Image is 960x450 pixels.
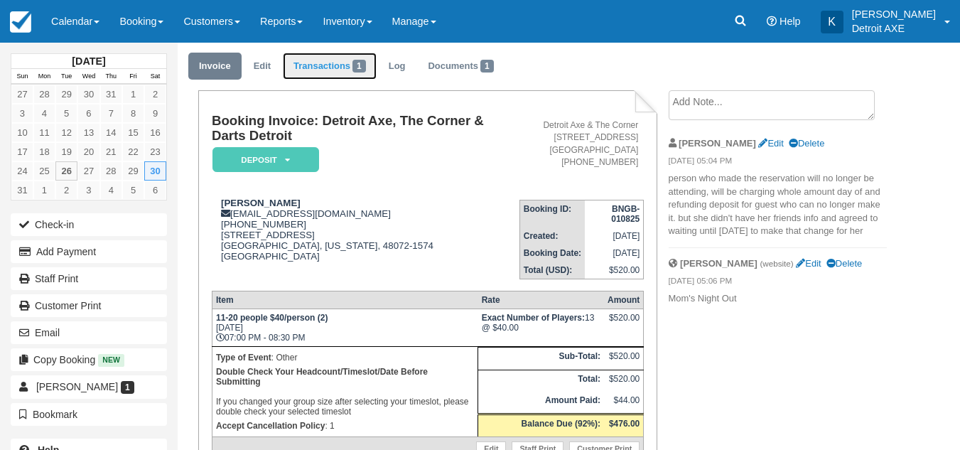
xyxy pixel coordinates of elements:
th: Mon [33,69,55,85]
a: 30 [144,161,166,181]
button: Copy Booking New [11,348,167,371]
a: 1 [122,85,144,104]
th: Rate [478,291,604,309]
th: Balance Due (92%): [478,414,604,436]
div: K [821,11,843,33]
a: 8 [122,104,144,123]
button: Check-in [11,213,167,236]
th: Sub-Total: [478,348,604,370]
a: 16 [144,123,166,142]
th: Wed [77,69,99,85]
a: 31 [100,85,122,104]
strong: 11-20 people $40/person (2) [216,313,328,323]
strong: [DATE] [72,55,105,67]
a: Customer Print [11,294,167,317]
th: Amount [604,291,644,309]
strong: [PERSON_NAME] [680,258,757,269]
a: 31 [11,181,33,200]
a: 26 [55,161,77,181]
td: $520.00 [604,348,644,370]
a: 25 [33,161,55,181]
a: 4 [33,104,55,123]
a: Invoice [188,53,242,80]
a: 15 [122,123,144,142]
span: [PERSON_NAME] [36,381,118,392]
div: [EMAIL_ADDRESS][DOMAIN_NAME] [PHONE_NUMBER] [STREET_ADDRESS] [GEOGRAPHIC_DATA], [US_STATE], 48072... [212,198,519,279]
a: 23 [144,142,166,161]
a: 2 [144,85,166,104]
span: 1 [352,60,366,73]
p: Mom's Night Out [669,292,888,306]
div: $520.00 [608,313,640,334]
a: 29 [122,161,144,181]
td: $44.00 [604,392,644,414]
a: [PERSON_NAME] 1 [11,375,167,398]
a: 18 [33,142,55,161]
a: 11 [33,123,55,142]
a: Delete [826,258,862,269]
a: Edit [796,258,821,269]
button: Add Payment [11,240,167,263]
th: Tue [55,69,77,85]
a: 19 [55,142,77,161]
th: Item [212,291,478,309]
td: 13 @ $40.00 [478,309,604,347]
strong: Type of Event [216,353,271,363]
a: 17 [11,142,33,161]
a: 9 [144,104,166,123]
span: 1 [480,60,494,73]
a: 27 [11,85,33,104]
a: 3 [11,104,33,123]
a: Transactions1 [283,53,377,80]
span: New [98,354,124,366]
a: 28 [33,85,55,104]
a: Delete [789,138,824,149]
p: : 1 [216,419,474,433]
th: Booking ID: [519,200,585,227]
th: Created: [519,227,585,245]
a: Log [378,53,416,80]
a: 27 [77,161,99,181]
a: 21 [100,142,122,161]
i: Help [767,16,777,26]
small: (website) [760,259,793,268]
span: 1 [121,381,134,394]
strong: BNGB-010825 [611,204,640,224]
td: [DATE] [585,245,644,262]
a: Edit [758,138,783,149]
span: Help [780,16,801,27]
th: Fri [122,69,144,85]
strong: [PERSON_NAME] [679,138,756,149]
a: 30 [77,85,99,104]
a: 20 [77,142,99,161]
a: 24 [11,161,33,181]
a: 6 [144,181,166,200]
th: Booking Date: [519,245,585,262]
td: [DATE] 07:00 PM - 08:30 PM [212,309,478,347]
td: $520.00 [585,262,644,279]
a: 10 [11,123,33,142]
th: Total: [478,370,604,392]
a: Edit [243,53,281,80]
a: Deposit [212,146,314,173]
a: 22 [122,142,144,161]
img: checkfront-main-nav-mini-logo.png [10,11,31,33]
a: 5 [55,104,77,123]
a: 4 [100,181,122,200]
a: 14 [100,123,122,142]
th: Sun [11,69,33,85]
button: Email [11,321,167,344]
em: Deposit [212,147,319,172]
th: Amount Paid: [478,392,604,414]
a: Staff Print [11,267,167,290]
a: 6 [77,104,99,123]
a: Documents1 [417,53,504,80]
p: Detroit AXE [852,21,936,36]
a: 13 [77,123,99,142]
td: $520.00 [604,370,644,392]
p: : Other [216,350,474,365]
a: 5 [122,181,144,200]
strong: Accept Cancellation Policy [216,421,325,431]
address: Detroit Axe & The Corner [STREET_ADDRESS] [GEOGRAPHIC_DATA] [PHONE_NUMBER] [525,119,639,168]
th: Thu [100,69,122,85]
